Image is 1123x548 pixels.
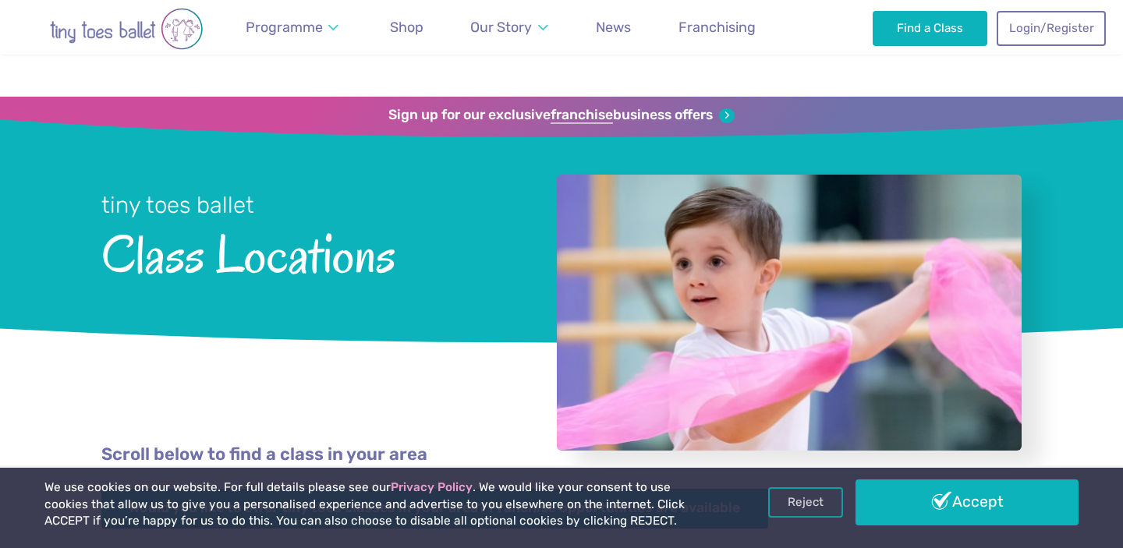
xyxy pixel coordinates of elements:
a: Login/Register [997,11,1106,45]
span: Class Locations [101,221,515,284]
p: We use cookies on our website. For full details please see our . We would like your consent to us... [44,479,717,530]
small: tiny toes ballet [101,192,254,218]
a: Our Story [463,10,555,45]
a: Find a Class [873,11,987,45]
img: tiny toes ballet [17,8,236,50]
span: News [596,19,631,35]
a: Accept [856,479,1079,525]
a: Franchising [671,10,763,45]
a: Privacy Policy [391,480,473,494]
span: Shop [390,19,423,35]
span: Franchising [678,19,756,35]
span: Our Story [470,19,532,35]
a: News [589,10,638,45]
a: Shop [383,10,430,45]
a: Programme [239,10,346,45]
a: Reject [768,487,843,517]
p: Scroll below to find a class in your area [101,443,1022,467]
span: Programme [246,19,323,35]
a: Sign up for our exclusivefranchisebusiness offers [388,107,734,124]
strong: franchise [551,107,613,124]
